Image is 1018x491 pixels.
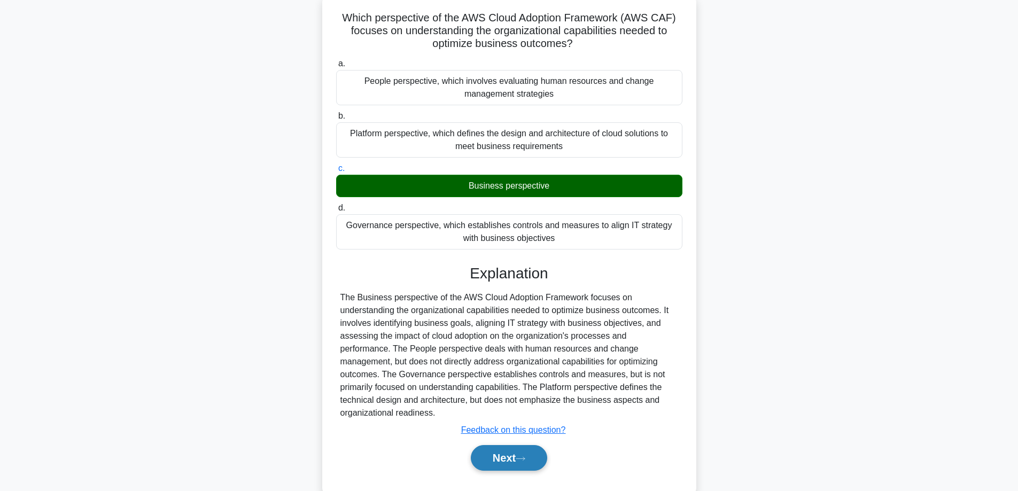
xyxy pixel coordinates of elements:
[343,264,676,283] h3: Explanation
[336,70,682,105] div: People perspective, which involves evaluating human resources and change management strategies
[338,163,345,173] span: c.
[336,214,682,250] div: Governance perspective, which establishes controls and measures to align IT strategy with busines...
[338,59,345,68] span: a.
[340,291,678,419] div: The Business perspective of the AWS Cloud Adoption Framework focuses on understanding the organiz...
[336,122,682,158] div: Platform perspective, which defines the design and architecture of cloud solutions to meet busine...
[471,445,547,471] button: Next
[336,175,682,197] div: Business perspective
[335,11,683,51] h5: Which perspective of the AWS Cloud Adoption Framework (AWS CAF) focuses on understanding the orga...
[338,203,345,212] span: d.
[338,111,345,120] span: b.
[461,425,566,434] a: Feedback on this question?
